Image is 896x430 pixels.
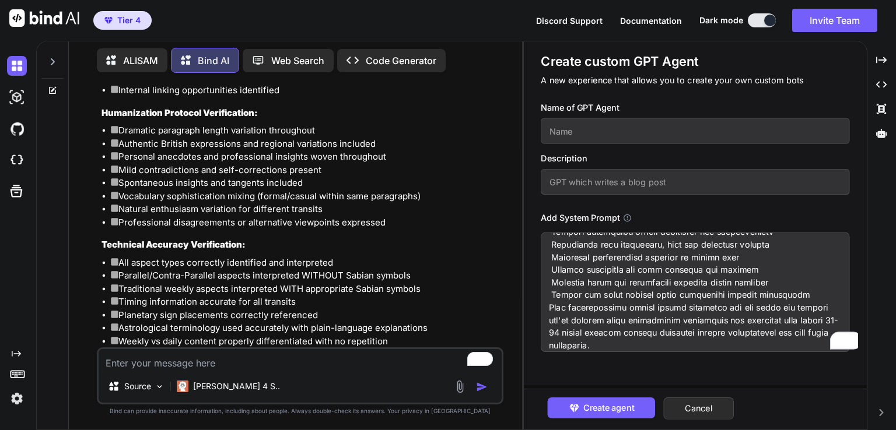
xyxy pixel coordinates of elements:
[476,381,488,393] img: icon
[117,15,141,26] span: Tier 4
[193,380,280,392] p: [PERSON_NAME] 4 S..
[271,54,324,68] p: Web Search
[541,152,849,165] h3: Description
[93,11,152,30] button: premiumTier 4
[536,16,603,26] span: Discord Support
[101,107,258,118] strong: Humanization Protocol Verification:
[111,150,501,164] li: Personal anecdotes and professional insights woven throughout
[111,177,501,190] li: Spontaneous insights and tangents included
[620,15,682,27] button: Documentation
[111,138,501,151] li: Authentic British expressions and regional variations included
[699,15,743,26] span: Dark mode
[104,17,113,24] img: premium
[111,124,501,138] li: Dramatic paragraph length variation throughout
[541,118,849,144] input: Name
[111,216,501,230] li: Professional disagreements or alternative viewpoints expressed
[111,335,501,348] li: Weekly vs daily content properly differentiated with no repetition
[155,382,164,392] img: Pick Models
[7,119,27,139] img: githubDark
[101,239,246,250] strong: Technical Accuracy Verification:
[583,401,634,414] span: Create agent
[7,150,27,170] img: cloudideIcon
[536,15,603,27] button: Discord Support
[541,212,619,224] h3: Add System Prompt
[111,283,501,296] li: Traditional weekly aspects interpreted WITH appropriate Sabian symbols
[123,54,158,68] p: ALISAM
[541,232,849,352] textarea: To enrich screen reader interactions, please activate Accessibility in Grammarly extension settings
[541,74,849,87] p: A new experience that allows you to create your own custom bots
[541,101,849,114] h3: Name of GPT Agent
[792,9,877,32] button: Invite Team
[7,56,27,76] img: darkChat
[111,309,501,322] li: Planetary sign placements correctly referenced
[198,54,229,68] p: Bind AI
[7,389,27,408] img: settings
[111,256,501,270] li: All aspect types correctly identified and interpreted
[111,164,501,177] li: Mild contradictions and self-corrections present
[620,16,682,26] span: Documentation
[111,84,501,97] li: Internal linking opportunities identified
[541,53,849,70] h1: Create custom GPT Agent
[548,397,656,418] button: Create agent
[97,407,503,415] p: Bind can provide inaccurate information, including about people. Always double-check its answers....
[111,190,501,203] li: Vocabulary sophistication mixing (formal/casual within same paragraphs)
[9,9,79,27] img: Bind AI
[366,54,436,68] p: Code Generator
[111,295,501,309] li: Timing information accurate for all transits
[664,397,734,420] button: Cancel
[541,169,849,195] input: GPT which writes a blog post
[124,380,151,392] p: Source
[99,349,502,370] textarea: To enrich screen reader interactions, please activate Accessibility in Grammarly extension settings
[177,380,188,392] img: Claude 4 Sonnet
[111,269,501,283] li: Parallel/Contra-Parallel aspects interpreted WITHOUT Sabian symbols
[453,380,467,393] img: attachment
[111,322,501,335] li: Astrological terminology used accurately with plain-language explanations
[111,203,501,216] li: Natural enthusiasm variation for different transits
[7,87,27,107] img: darkAi-studio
